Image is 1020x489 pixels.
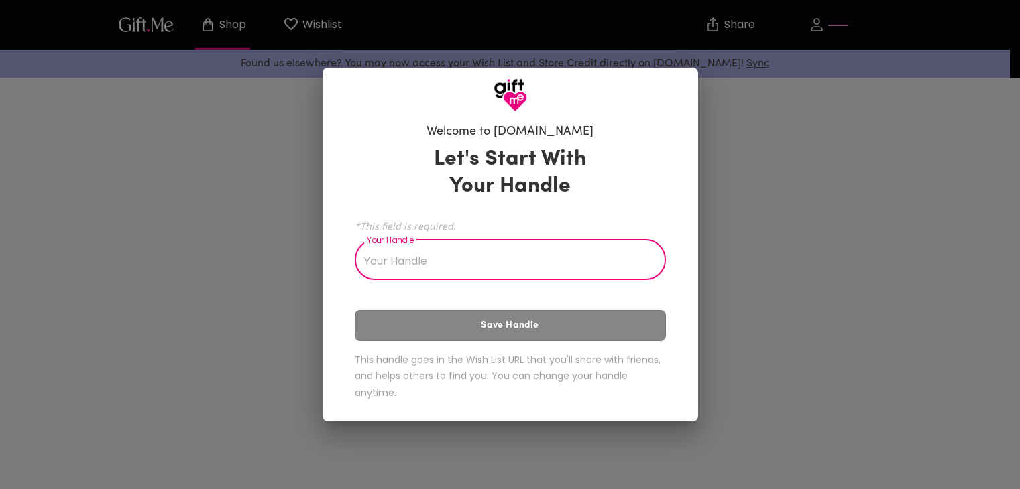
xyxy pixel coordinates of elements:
[417,146,604,200] h3: Let's Start With Your Handle
[355,352,666,401] h6: This handle goes in the Wish List URL that you'll share with friends, and helps others to find yo...
[494,78,527,112] img: GiftMe Logo
[355,220,666,232] span: *This field is required.
[355,242,651,280] input: Your Handle
[427,124,593,140] h6: Welcome to [DOMAIN_NAME]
